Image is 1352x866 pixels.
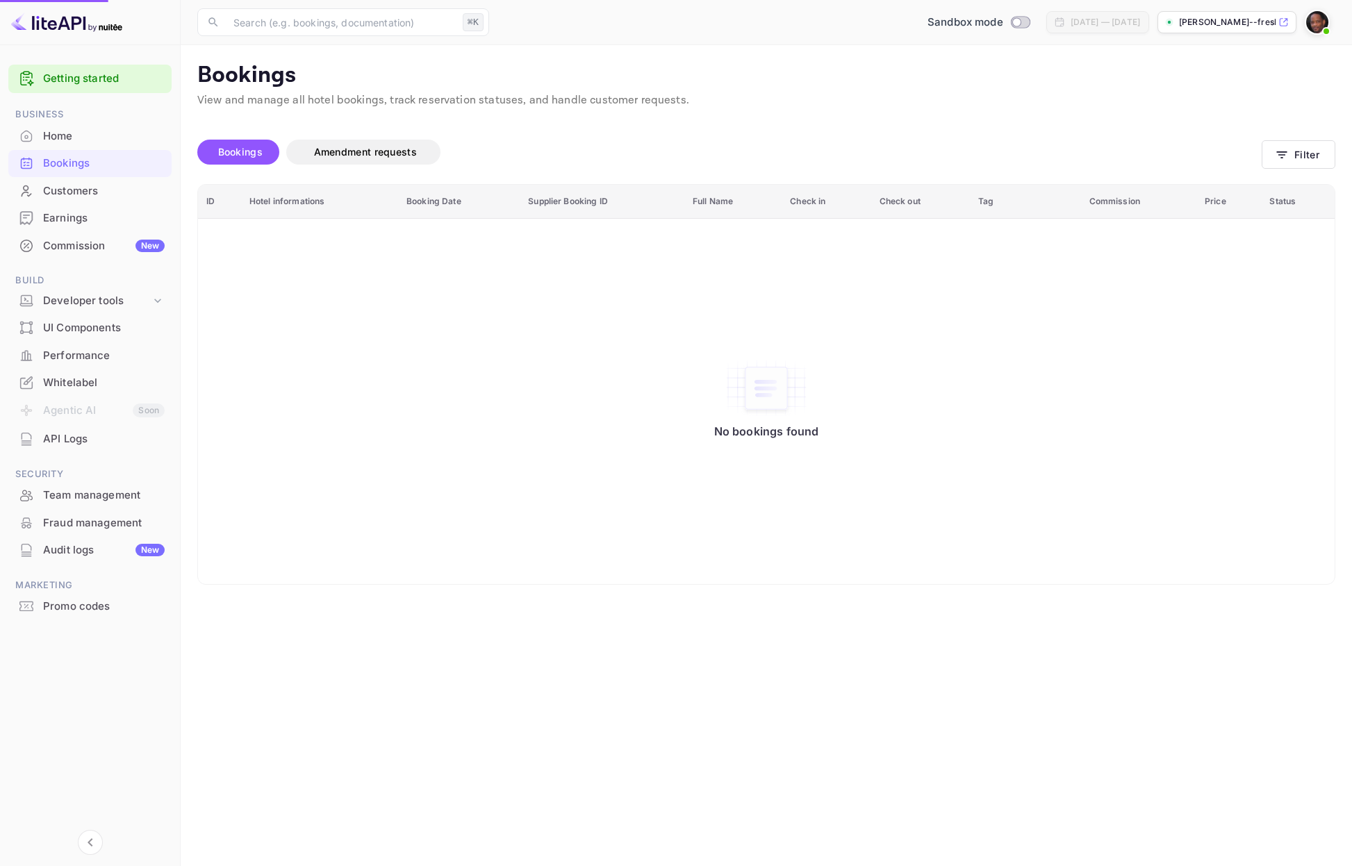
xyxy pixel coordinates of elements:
div: Home [43,128,165,144]
div: Earnings [43,210,165,226]
p: No bookings found [714,424,819,438]
th: ID [198,185,241,219]
p: Bookings [197,62,1335,90]
img: No bookings found [725,359,808,417]
a: Whitelabel [8,369,172,395]
a: API Logs [8,426,172,451]
span: Security [8,467,172,482]
a: Team management [8,482,172,508]
div: Switch to Production mode [922,15,1035,31]
a: UI Components [8,315,172,340]
button: Collapse navigation [78,830,103,855]
th: Supplier Booking ID [520,185,684,219]
div: UI Components [8,315,172,342]
div: Customers [43,183,165,199]
th: Price [1196,185,1261,219]
th: Full Name [684,185,782,219]
div: CommissionNew [8,233,172,260]
span: Bookings [218,146,263,158]
div: Commission [43,238,165,254]
div: New [135,240,165,252]
div: Team management [8,482,172,509]
a: Customers [8,178,172,203]
th: Check in [782,185,871,219]
div: Performance [43,348,165,364]
th: Hotel informations [241,185,398,219]
span: Business [8,107,172,122]
span: Marketing [8,578,172,593]
p: View and manage all hotel bookings, track reservation statuses, and handle customer requests. [197,92,1335,109]
div: API Logs [43,431,165,447]
img: Larry “Fresh” Scott [1306,11,1328,33]
div: account-settings tabs [197,140,1262,165]
a: Promo codes [8,593,172,619]
a: Bookings [8,150,172,176]
th: Booking Date [398,185,520,219]
div: Promo codes [8,593,172,620]
div: Bookings [8,150,172,177]
span: Sandbox mode [928,15,1003,31]
div: ⌘K [463,13,484,31]
div: Fraud management [43,515,165,531]
div: Performance [8,342,172,369]
button: Filter [1262,140,1335,169]
div: UI Components [43,320,165,336]
div: Audit logsNew [8,537,172,564]
a: Earnings [8,205,172,231]
input: Search (e.g. bookings, documentation) [225,8,457,36]
a: Performance [8,342,172,368]
div: Customers [8,178,172,205]
div: Team management [43,488,165,503]
th: Status [1261,185,1335,219]
div: [DATE] — [DATE] [1071,16,1140,28]
a: Audit logsNew [8,537,172,563]
a: CommissionNew [8,233,172,258]
a: Home [8,123,172,149]
div: Fraud management [8,510,172,537]
div: Promo codes [43,599,165,615]
div: Whitelabel [43,375,165,391]
span: Build [8,273,172,288]
th: Commission [1081,185,1196,219]
div: Earnings [8,205,172,232]
th: Check out [871,185,970,219]
img: LiteAPI logo [11,11,122,33]
div: Developer tools [8,289,172,313]
div: Developer tools [43,293,151,309]
a: Getting started [43,71,165,87]
div: Home [8,123,172,150]
p: [PERSON_NAME]--fresh--[PERSON_NAME]-1z... [1179,16,1276,28]
span: Amendment requests [314,146,417,158]
div: Getting started [8,65,172,93]
table: booking table [198,185,1335,585]
div: Bookings [43,156,165,172]
div: Audit logs [43,542,165,558]
th: Tag [970,185,1081,219]
div: Whitelabel [8,369,172,397]
div: API Logs [8,426,172,453]
a: Fraud management [8,510,172,535]
div: New [135,544,165,556]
